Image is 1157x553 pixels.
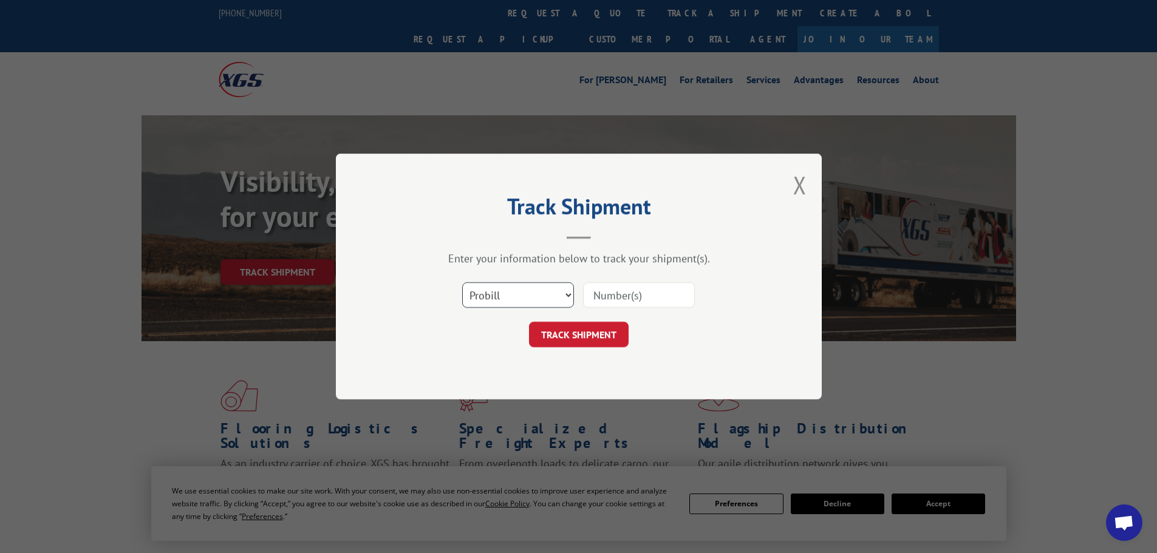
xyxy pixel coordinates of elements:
[1106,504,1142,541] div: Open chat
[529,322,629,347] button: TRACK SHIPMENT
[793,169,807,201] button: Close modal
[397,198,761,221] h2: Track Shipment
[397,251,761,265] div: Enter your information below to track your shipment(s).
[583,282,695,308] input: Number(s)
